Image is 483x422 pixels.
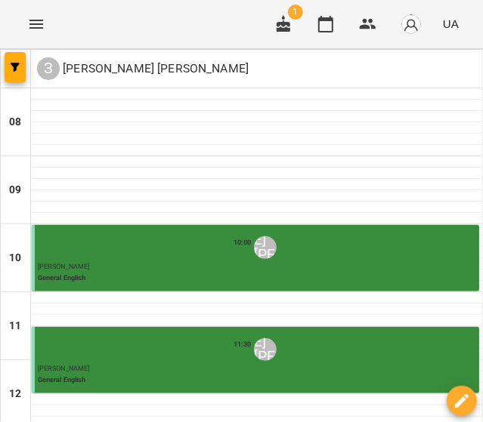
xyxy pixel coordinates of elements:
[254,236,277,259] div: Зибелєва Вероніка Віталіївна
[38,273,475,284] p: General English
[18,6,54,42] button: Menu
[9,318,21,334] h6: 11
[60,60,249,78] p: [PERSON_NAME] [PERSON_NAME]
[254,338,277,361] div: Зибелєва Вероніка Віталіївна
[37,57,249,80] a: З [PERSON_NAME] [PERSON_NAME]
[37,57,60,80] div: З
[37,57,249,80] div: Зибелєва Вероніка Віталіївна
[9,182,21,199] h6: 09
[443,16,459,32] span: UA
[38,375,475,386] p: General English
[437,10,465,38] button: UA
[234,237,252,248] label: 10:00
[9,114,21,131] h6: 08
[38,263,89,270] span: [PERSON_NAME]
[234,339,252,350] label: 11:30
[401,14,422,35] img: avatar_s.png
[9,250,21,266] h6: 10
[38,365,89,372] span: [PERSON_NAME]
[9,386,21,402] h6: 12
[288,5,303,20] span: 1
